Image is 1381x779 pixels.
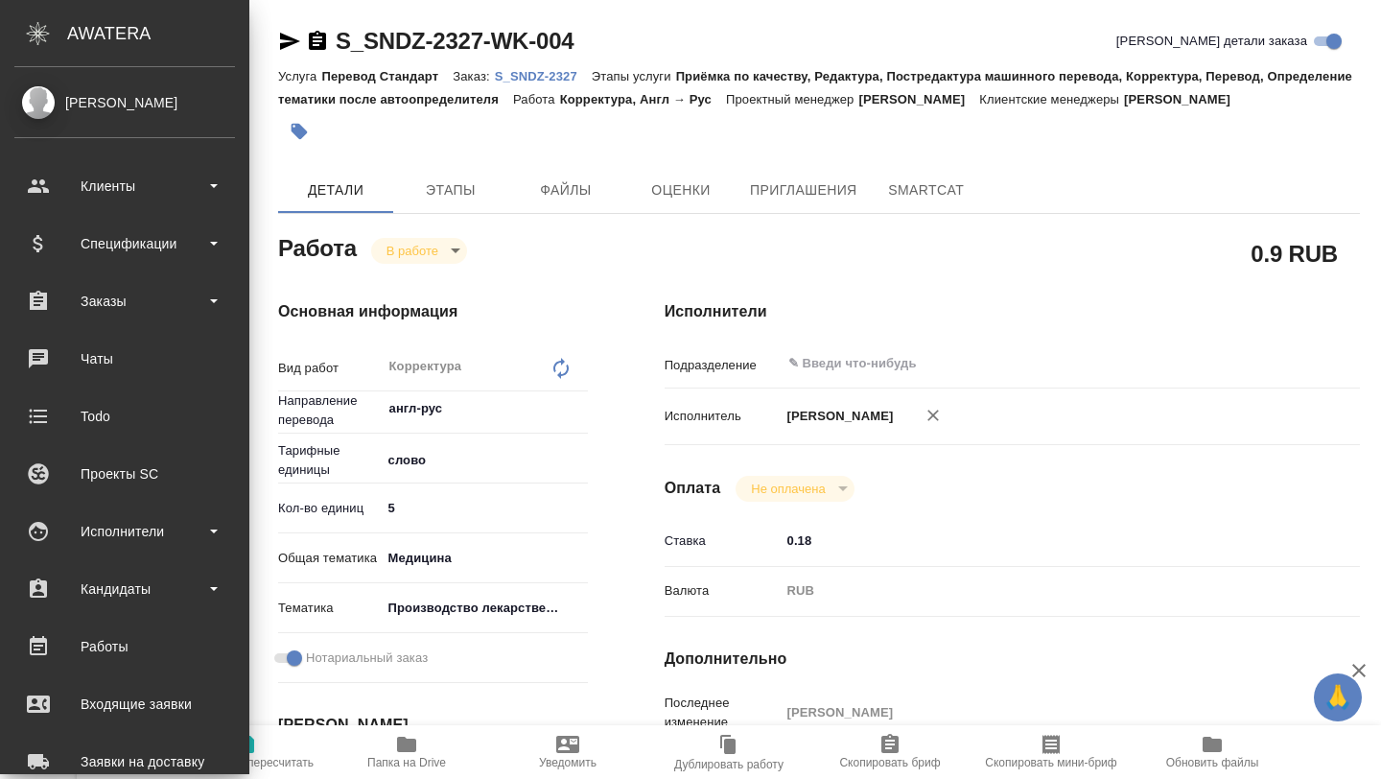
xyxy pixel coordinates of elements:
button: Удалить исполнителя [912,394,954,437]
span: Оценки [635,178,727,202]
p: Тематика [278,599,382,618]
input: Пустое поле [781,698,1302,726]
p: [PERSON_NAME] [1124,92,1245,106]
p: S_SNDZ-2327 [495,69,592,83]
p: Вид работ [278,359,382,378]
p: [PERSON_NAME] [781,407,894,426]
span: Дублировать работу [674,758,784,771]
button: Скопировать бриф [809,725,971,779]
a: Todo [5,392,245,440]
a: Входящие заявки [5,680,245,728]
p: Тарифные единицы [278,441,382,480]
button: Скопировать мини-бриф [971,725,1132,779]
a: Чаты [5,335,245,383]
a: Работы [5,623,245,671]
button: Скопировать ссылку [306,30,329,53]
div: слово [382,444,588,477]
p: Работа [513,92,560,106]
button: Дублировать работу [648,725,809,779]
a: S_SNDZ-2327-WK-004 [336,28,573,54]
h2: Работа [278,229,357,264]
span: SmartCat [880,178,972,202]
span: Приглашения [750,178,857,202]
div: В работе [371,238,467,264]
button: Уведомить [487,725,648,779]
h4: Дополнительно [665,648,1360,671]
p: Валюта [665,581,781,601]
div: Заявки на доставку [14,747,235,776]
p: Приёмка по качеству, Редактура, Постредактура машинного перевода, Корректура, Перевод, Определени... [278,69,1352,106]
p: Подразделение [665,356,781,375]
button: Папка на Drive [326,725,487,779]
button: Добавить тэг [278,110,320,153]
div: RUB [781,575,1302,607]
p: Проектный менеджер [726,92,858,106]
a: S_SNDZ-2327 [495,67,592,83]
div: Спецификации [14,229,235,258]
span: Файлы [520,178,612,202]
span: Этапы [405,178,497,202]
input: ✎ Введи что-нибудь [781,527,1302,555]
span: Обновить файлы [1166,756,1259,769]
p: Последнее изменение [665,694,781,732]
p: Корректура, Англ → Рус [560,92,726,106]
div: Входящие заявки [14,690,235,719]
div: AWATERA [67,14,249,53]
span: Папка на Drive [367,756,446,769]
p: Кол-во единиц [278,499,382,518]
div: Производство лекарственных препаратов [382,592,588,625]
p: Исполнитель [665,407,781,426]
h4: [PERSON_NAME] [278,714,588,737]
input: ✎ Введи что-нибудь [382,494,588,522]
p: Направление перевода [278,391,382,430]
div: Проекты SC [14,460,235,488]
span: Уведомить [539,756,597,769]
span: Детали [290,178,382,202]
div: Исполнители [14,517,235,546]
h4: Основная информация [278,300,588,323]
span: Скопировать мини-бриф [985,756,1116,769]
input: ✎ Введи что-нибудь [786,352,1232,375]
h4: Оплата [665,477,721,500]
div: Кандидаты [14,575,235,603]
p: Общая тематика [278,549,382,568]
p: [PERSON_NAME] [858,92,979,106]
span: Нотариальный заказ [306,649,428,668]
button: Open [577,407,581,411]
button: Не оплачена [745,481,831,497]
div: Todo [14,402,235,431]
p: Ставка [665,531,781,551]
button: Обновить файлы [1132,725,1293,779]
div: [PERSON_NAME] [14,92,235,113]
button: Скопировать ссылку для ЯМессенджера [278,30,301,53]
button: 🙏 [1314,673,1362,721]
div: Работы [14,632,235,661]
h2: 0.9 RUB [1251,237,1338,270]
div: Клиенты [14,172,235,201]
span: 🙏 [1322,677,1354,718]
div: Заказы [14,287,235,316]
h4: Исполнители [665,300,1360,323]
span: Скопировать бриф [839,756,940,769]
p: Перевод Стандарт [321,69,453,83]
p: Этапы услуги [592,69,676,83]
div: Медицина [382,542,588,575]
div: Чаты [14,344,235,373]
button: Open [1292,362,1296,366]
span: [PERSON_NAME] детали заказа [1116,32,1307,51]
p: Заказ: [453,69,494,83]
p: Услуга [278,69,321,83]
p: Клиентские менеджеры [979,92,1124,106]
div: В работе [736,476,854,502]
a: Проекты SC [5,450,245,498]
button: В работе [381,243,444,259]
